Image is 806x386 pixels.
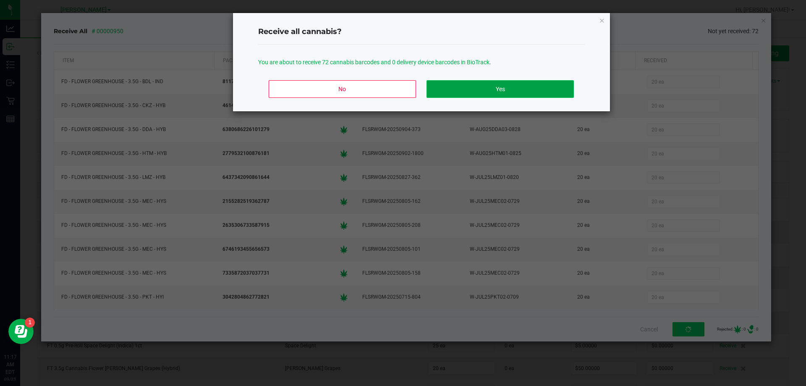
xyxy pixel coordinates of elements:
h4: Receive all cannabis? [258,26,585,37]
button: Close [599,15,605,25]
iframe: Resource center unread badge [25,318,35,328]
p: You are about to receive 72 cannabis barcodes and 0 delivery device barcodes in BioTrack. [258,58,585,67]
iframe: Resource center [8,319,34,344]
button: No [269,80,416,98]
button: Yes [427,80,573,98]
